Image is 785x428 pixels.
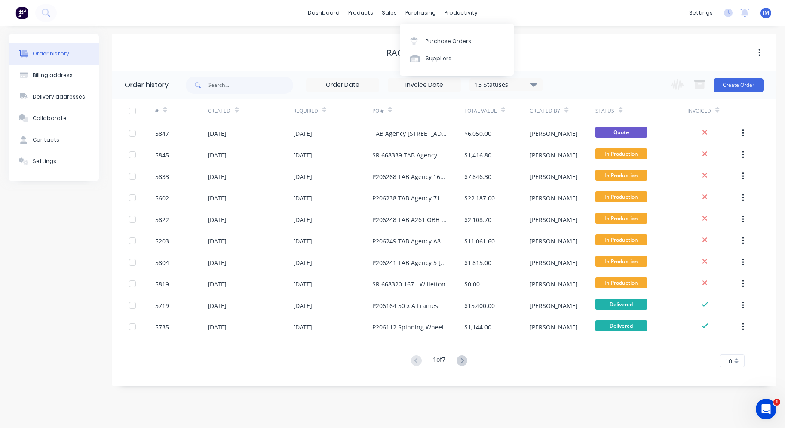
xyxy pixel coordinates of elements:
div: [PERSON_NAME] [530,280,578,289]
button: Billing address [9,65,99,86]
div: 1 of 7 [433,355,445,367]
span: 10 [725,357,732,366]
div: Required [293,99,372,123]
span: In Production [595,234,647,245]
div: $15,400.00 [464,301,495,310]
div: 5203 [155,237,169,246]
div: [DATE] [293,323,312,332]
div: Status [595,107,614,115]
div: Status [595,99,687,123]
div: $11,061.60 [464,237,495,246]
div: Created By [530,107,560,115]
a: dashboard [304,6,344,19]
div: $7,846.30 [464,172,491,181]
button: Collaborate [9,108,99,129]
div: Billing address [33,71,73,79]
span: 1 [773,399,780,406]
div: Created [208,99,293,123]
div: 5719 [155,301,169,310]
div: 5819 [155,280,169,289]
div: $22,187.00 [464,194,495,203]
span: In Production [595,191,647,202]
div: [DATE] [293,237,312,246]
div: P206249 TAB Agency A87 Gosnells [372,237,447,246]
div: Invoiced [687,99,740,123]
div: 5833 [155,172,169,181]
div: [DATE] [293,301,312,310]
div: SR 668339 TAB Agency 321 -Mindarie [372,151,447,160]
div: [PERSON_NAME] [530,194,578,203]
div: Total Value [464,99,530,123]
div: P206164 50 x A Frames [372,301,438,310]
div: Delivery addresses [33,93,85,101]
div: Order history [33,50,69,58]
div: Required [293,107,318,115]
div: [DATE] [293,258,312,267]
div: # [155,99,208,123]
button: go back [6,3,22,20]
iframe: Intercom live chat [756,399,776,419]
div: $2,108.70 [464,215,491,224]
span: In Production [595,148,647,159]
div: 5847 [155,129,169,138]
div: [DATE] [293,151,312,160]
button: Delivery addresses [9,86,99,108]
div: $1,416.80 [464,151,491,160]
div: 13 Statuses [470,80,542,89]
div: [DATE] [208,280,227,289]
div: Total Value [464,107,497,115]
div: 5804 [155,258,169,267]
a: Purchase Orders [400,32,514,49]
span: Delivered [595,299,647,310]
div: [PERSON_NAME] [530,258,578,267]
button: Order history [9,43,99,65]
div: products [344,6,377,19]
div: Close [151,4,166,19]
div: [DATE] [208,215,227,224]
div: [PERSON_NAME] [530,237,578,246]
div: $1,815.00 [464,258,491,267]
div: [DATE] [208,194,227,203]
div: [DATE] [293,172,312,181]
div: Racing And Wagering WA [386,48,502,58]
div: # [155,107,159,115]
div: sales [377,6,401,19]
div: 5822 [155,215,169,224]
div: P206112 Spinning Wheel [372,323,444,332]
div: [DATE] [208,172,227,181]
div: TAB Agency [STREET_ADDRESS][PERSON_NAME] [372,129,447,138]
span: Delivered [595,320,647,331]
div: [DATE] [293,280,312,289]
div: [PERSON_NAME] [530,215,578,224]
div: P206241 TAB Agency 5 [GEOGRAPHIC_DATA] [372,258,447,267]
div: [DATE] [208,151,227,160]
span: In Production [595,170,647,181]
div: $6,050.00 [464,129,491,138]
div: Purchase Orders [426,37,471,45]
span: In Production [595,256,647,267]
div: settings [685,6,717,19]
div: [PERSON_NAME] [530,172,578,181]
div: $0.00 [464,280,480,289]
a: Suppliers [400,50,514,67]
div: P206248 TAB A261 OBH Cottesloe [372,215,447,224]
div: Contacts [33,136,59,144]
div: [DATE] [293,194,312,203]
div: 5845 [155,151,169,160]
div: [DATE] [208,301,227,310]
div: Invoiced [687,107,711,115]
div: $1,144.00 [464,323,491,332]
div: Suppliers [426,55,451,62]
span: In Production [595,213,647,224]
div: PO # [372,99,464,123]
div: Settings [33,157,56,165]
div: purchasing [401,6,440,19]
div: PO # [372,107,384,115]
div: [DATE] [208,258,227,267]
input: Search... [208,77,293,94]
input: Order Date [307,79,379,92]
img: Factory [15,6,28,19]
div: P206268 TAB Agency 167 Willeton Pylon [372,172,447,181]
span: In Production [595,277,647,288]
div: Created [208,107,230,115]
